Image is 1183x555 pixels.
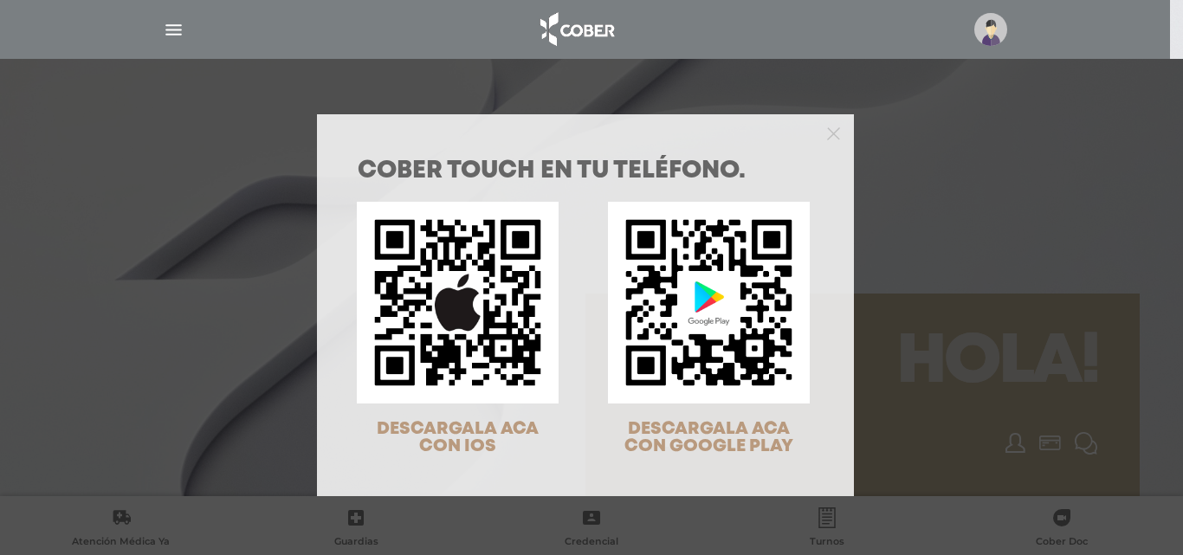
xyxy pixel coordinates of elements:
span: DESCARGALA ACA CON IOS [377,421,539,455]
img: qr-code [608,202,810,403]
h1: COBER TOUCH en tu teléfono. [358,159,813,184]
span: DESCARGALA ACA CON GOOGLE PLAY [624,421,793,455]
img: qr-code [357,202,559,403]
button: Close [827,125,840,140]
